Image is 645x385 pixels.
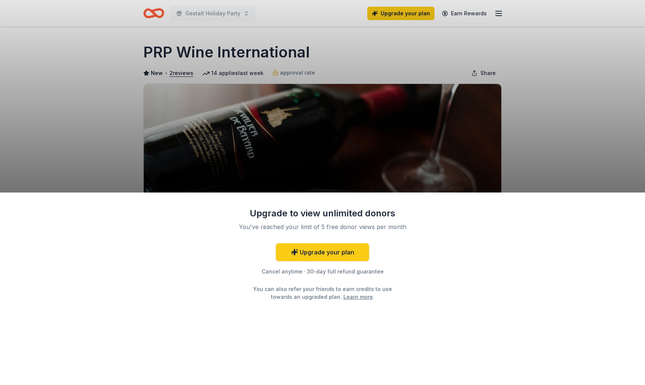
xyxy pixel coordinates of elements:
div: You've reached your limit of 5 free donor views per month [234,222,411,231]
div: You can also refer your friends to earn credits to use towards an upgraded plan. . [246,285,399,301]
a: Learn more [343,293,373,301]
div: Upgrade to view unlimited donors [225,207,420,219]
div: Cancel anytime · 30-day full refund guarantee [225,267,420,276]
a: Upgrade your plan [276,243,369,261]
